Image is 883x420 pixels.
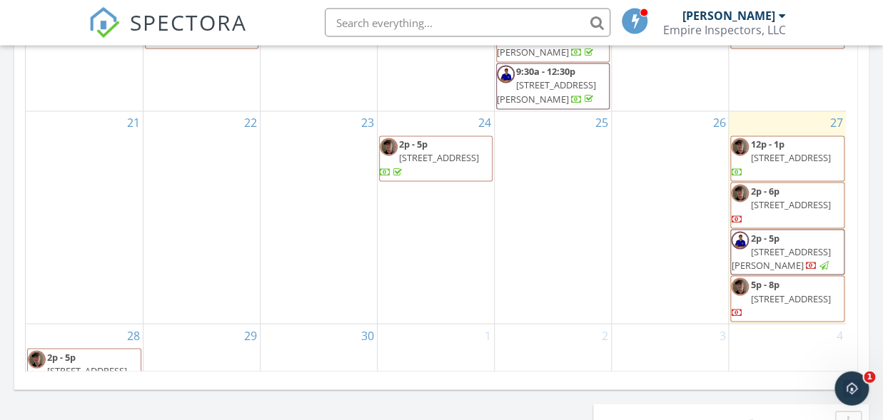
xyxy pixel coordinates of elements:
a: 2p - 5p [STREET_ADDRESS] [28,351,127,391]
a: Go to October 2, 2025 [599,324,611,347]
span: 2p - 6p [750,185,779,198]
span: [STREET_ADDRESS] [750,152,830,165]
a: 2p - 5p [STREET_ADDRESS] [380,138,479,178]
td: Go to October 1, 2025 [377,324,494,396]
span: [STREET_ADDRESS] [399,152,479,165]
img: unnamed_1.png [497,66,515,83]
td: Go to October 2, 2025 [495,324,612,396]
img: bb91fbe0c7e466c7228a62e53dbc5e551ad0e8ae.jpg [28,351,46,369]
a: Go to September 27, 2025 [827,112,846,135]
td: Go to September 24, 2025 [377,111,494,324]
a: 12p - 1p [STREET_ADDRESS] [730,136,844,183]
span: 12p - 1p [750,138,784,151]
div: Empire Inspectors, LLC [662,23,785,37]
a: Go to September 22, 2025 [241,112,260,135]
span: [STREET_ADDRESS][PERSON_NAME] [731,245,830,272]
td: Go to September 27, 2025 [729,111,846,324]
a: 5p - 8p [STREET_ADDRESS] [730,276,844,322]
a: SPECTORA [89,19,247,49]
img: bb91fbe0c7e466c7228a62e53dbc5e551ad0e8ae.jpg [731,278,749,296]
a: Go to September 26, 2025 [710,112,728,135]
span: 1 [864,372,875,383]
td: Go to October 3, 2025 [612,324,729,396]
a: Go to September 28, 2025 [124,324,143,347]
a: Go to October 1, 2025 [482,324,494,347]
img: The Best Home Inspection Software - Spectora [89,7,120,39]
iframe: Intercom live chat [834,372,869,406]
a: Go to September 25, 2025 [592,112,611,135]
img: bb91fbe0c7e466c7228a62e53dbc5e551ad0e8ae.jpg [380,138,398,156]
a: 2p - 5p [STREET_ADDRESS] [27,349,141,395]
a: Go to September 21, 2025 [124,112,143,135]
a: 2p - 6p [STREET_ADDRESS] [731,185,830,225]
a: Go to September 24, 2025 [475,112,494,135]
td: Go to October 4, 2025 [729,324,846,396]
a: 2p - 5p [STREET_ADDRESS][PERSON_NAME] [731,232,830,272]
a: 5p - 8p [STREET_ADDRESS] [731,278,830,318]
a: Go to October 3, 2025 [716,324,728,347]
img: unnamed_1.png [731,232,749,250]
img: bb91fbe0c7e466c7228a62e53dbc5e551ad0e8ae.jpg [731,185,749,203]
a: 9:30a - 12:30p [STREET_ADDRESS][PERSON_NAME] [497,66,596,106]
td: Go to September 23, 2025 [260,111,377,324]
input: Search everything... [325,9,610,37]
td: Go to September 30, 2025 [260,324,377,396]
span: [STREET_ADDRESS][PERSON_NAME] [497,79,596,106]
a: 2p - 6p [STREET_ADDRESS] [730,183,844,229]
div: [PERSON_NAME] [682,9,774,23]
td: Go to September 26, 2025 [612,111,729,324]
a: 2p - 5p [STREET_ADDRESS] [379,136,493,183]
a: Go to October 4, 2025 [834,324,846,347]
a: Go to September 30, 2025 [358,324,377,347]
span: 9:30a - 12:30p [516,66,575,78]
td: Go to September 22, 2025 [143,111,260,324]
span: [STREET_ADDRESS] [47,364,127,377]
span: 2p - 5p [399,138,428,151]
img: bb91fbe0c7e466c7228a62e53dbc5e551ad0e8ae.jpg [731,138,749,156]
span: 5p - 8p [750,278,779,291]
td: Go to September 25, 2025 [495,111,612,324]
a: Go to September 23, 2025 [358,112,377,135]
span: SPECTORA [130,7,247,37]
td: Go to September 29, 2025 [143,324,260,396]
a: 2p - 5p [STREET_ADDRESS][PERSON_NAME] [730,230,844,276]
a: 9:30a - 12:30p [STREET_ADDRESS][PERSON_NAME] [496,63,610,110]
td: Go to September 28, 2025 [26,324,143,396]
a: 12p - 1p [STREET_ADDRESS] [731,138,830,178]
span: [STREET_ADDRESS] [750,198,830,211]
td: Go to September 21, 2025 [26,111,143,324]
span: [STREET_ADDRESS] [750,292,830,305]
span: 2p - 5p [47,351,76,364]
span: 2p - 5p [750,232,779,245]
a: Go to September 29, 2025 [241,324,260,347]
